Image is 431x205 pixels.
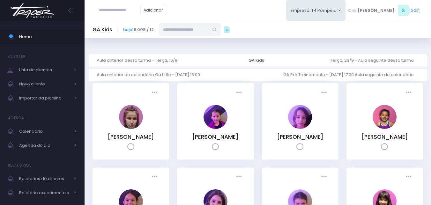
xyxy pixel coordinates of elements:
[97,54,182,67] a: Aula anterior dessa turma - Terça, 16/9
[19,94,70,102] span: Importar da planilha
[119,105,143,129] img: Antonia Landmann
[204,124,227,130] a: Diana Rosa Oliveira
[373,105,397,129] img: Isabela Inocentini Pivovar
[249,57,264,64] div: GA Kids
[283,69,419,81] a: GA Pré Treinamento - [DATE] 17:00 Aula seguinte do calendário
[288,105,312,129] img: Gabriela Jordão Natacci
[204,105,227,129] img: Diana Rosa Oliveira
[123,27,132,33] a: hoje
[277,133,323,141] a: [PERSON_NAME]
[358,7,395,14] span: [PERSON_NAME]
[8,159,32,172] h4: Relatórios
[19,141,70,150] span: Agenda do dia
[373,124,397,130] a: Isabela Inocentini Pivovar
[348,7,357,14] span: Olá,
[361,133,408,141] a: [PERSON_NAME]
[346,3,423,18] div: [ ]
[288,124,312,130] a: Gabriela Jordão Natacci
[8,50,25,63] h4: Clientes
[411,7,419,14] a: Sair
[19,33,77,41] span: Home
[192,133,239,141] a: [PERSON_NAME]
[19,127,70,136] span: Calendário
[19,66,70,74] span: Lista de clientes
[97,69,205,81] a: Aula anterior do calendário Ga Little - [DATE] 15:00
[19,80,70,88] span: Novo cliente
[108,133,154,141] a: [PERSON_NAME]
[19,175,70,183] span: Relatórios de clientes
[330,54,419,67] a: Terça, 23/9 - Aula seguinte dessa turma
[19,189,70,197] span: Relatório experimentais
[119,124,143,130] a: Antonia Landmann
[8,112,24,124] h4: Agenda
[140,5,167,15] a: Adicionar
[93,27,112,33] h5: GA Kids
[123,27,154,33] span: 16:00
[143,27,154,33] strong: 8 / 12
[398,5,409,16] span: S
